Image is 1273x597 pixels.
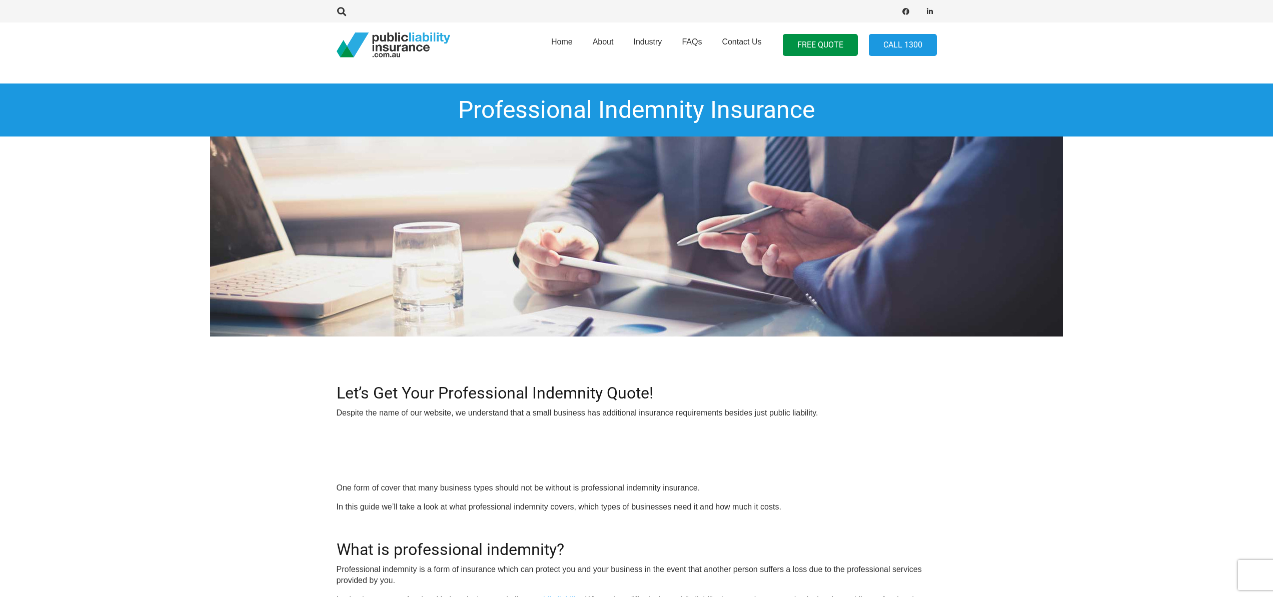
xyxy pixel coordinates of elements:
[541,19,583,70] a: Home
[337,528,937,559] h2: What is professional indemnity?
[337,32,450,57] a: pli_logotransparent
[633,37,662,46] span: Industry
[682,37,702,46] span: FAQs
[722,37,761,46] span: Contact Us
[672,19,712,70] a: FAQs
[337,407,937,418] p: Despite the name of our website, we understand that a small business has additional insurance req...
[337,501,937,512] p: In this guide we’ll take a look at what professional indemnity covers, which types of businesses ...
[583,19,624,70] a: About
[337,564,937,586] p: Professional indemnity is a form of insurance which can protect you and your business in the even...
[899,4,913,18] a: Facebook
[551,37,573,46] span: Home
[869,34,937,56] a: Call 1300
[332,7,352,16] a: Search
[783,34,858,56] a: FREE QUOTE
[210,136,1063,336] img: Public liability Insurance Cost
[623,19,672,70] a: Industry
[712,19,771,70] a: Contact Us
[337,482,937,493] p: One form of cover that many business types should not be without is professional indemnity insura...
[593,37,614,46] span: About
[923,4,937,18] a: LinkedIn
[337,383,937,402] h2: Let’s Get Your Professional Indemnity Quote!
